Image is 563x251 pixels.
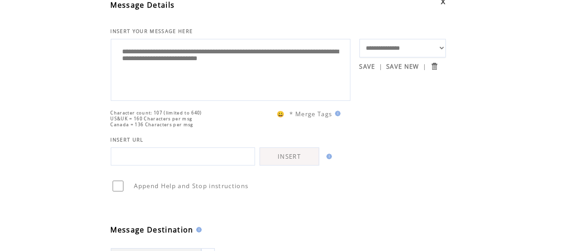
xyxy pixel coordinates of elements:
span: | [379,62,383,71]
span: INSERT YOUR MESSAGE HERE [111,28,193,34]
input: Submit [430,62,439,71]
a: INSERT [260,147,319,166]
span: Message Destination [111,225,194,235]
span: 😀 [277,110,285,118]
span: Append Help and Stop instructions [134,182,248,190]
a: SAVE [360,62,375,71]
a: SAVE NEW [386,62,419,71]
span: US&UK = 160 Characters per msg [111,116,193,122]
img: help.gif [194,227,202,232]
span: * Merge Tags [290,110,332,118]
span: | [423,62,426,71]
span: INSERT URL [111,137,144,143]
img: help.gif [332,111,341,116]
span: Canada = 136 Characters per msg [111,122,194,128]
img: help.gif [324,154,332,159]
span: Character count: 107 (limited to 640) [111,110,202,116]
